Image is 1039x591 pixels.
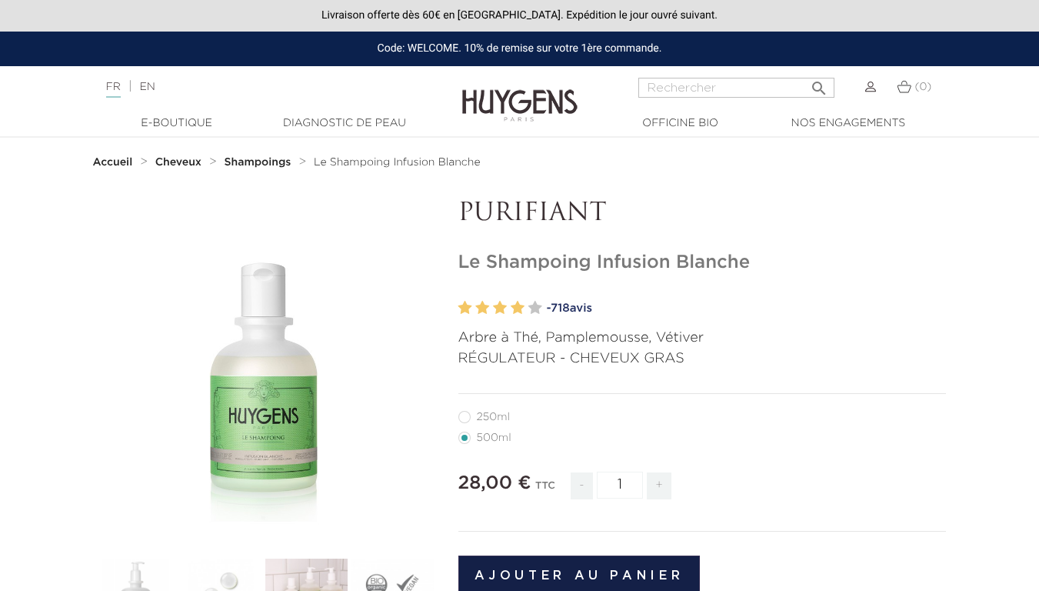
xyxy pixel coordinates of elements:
[551,302,570,314] span: 718
[106,82,121,98] a: FR
[458,199,947,229] p: PURIFIANT
[771,115,925,132] a: Nos engagements
[155,156,205,169] a: Cheveux
[458,349,947,369] p: RÉGULATEUR - CHEVEUX GRAS
[225,157,291,168] strong: Shampoings
[604,115,758,132] a: Officine Bio
[571,472,592,499] span: -
[458,432,530,444] label: 500ml
[475,297,489,319] label: 2
[155,157,201,168] strong: Cheveux
[547,297,947,320] a: -718avis
[914,82,931,92] span: (0)
[805,73,833,94] button: 
[638,78,834,98] input: Rechercher
[535,469,555,511] div: TTC
[458,411,528,423] label: 250ml
[139,82,155,92] a: EN
[597,472,643,499] input: Quantité
[458,297,472,319] label: 1
[458,474,531,492] span: 28,00 €
[493,297,507,319] label: 3
[528,297,542,319] label: 5
[93,156,136,169] a: Accueil
[314,157,481,168] span: Le Shampoing Infusion Blanche
[225,156,295,169] a: Shampoings
[810,75,828,93] i: 
[511,297,524,319] label: 4
[462,65,578,124] img: Huygens
[458,252,947,274] h1: Le Shampoing Infusion Blanche
[93,157,133,168] strong: Accueil
[314,156,481,169] a: Le Shampoing Infusion Blanche
[268,115,421,132] a: Diagnostic de peau
[647,472,671,499] span: +
[100,115,254,132] a: E-Boutique
[98,78,421,96] div: |
[458,328,947,349] p: Arbre à Thé, Pamplemousse, Vétiver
